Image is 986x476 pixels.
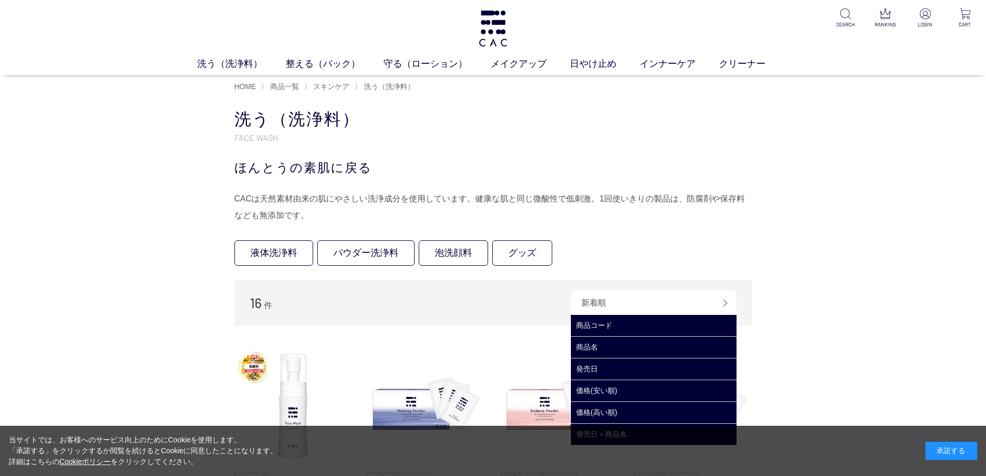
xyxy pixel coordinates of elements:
a: 価格(高い順) [571,402,737,423]
span: 16 [250,295,262,311]
a: 商品名 [571,337,737,358]
a: HOME [234,82,256,91]
a: SEARCH [833,8,858,28]
div: 新着順 [571,291,737,315]
span: 商品一覧 [270,82,299,91]
span: 洗う（洗浄料） [364,82,415,91]
a: 洗う（洗浄料） [197,57,286,71]
a: パウダー洗浄料 [317,240,415,266]
div: 当サイトでは、お客様へのサービス向上のためにCookieを使用します。 「承諾する」をクリックするか閲覧を続けるとCookieに同意したことになります。 詳細はこちらの をクリックしてください。 [9,435,278,467]
a: インナーケア [640,57,719,71]
div: ほんとうの素肌に戻る [234,158,752,177]
p: FACE WASH [234,132,752,143]
img: ＣＡＣ ウォッシングパウダー [367,347,485,465]
a: クリーナー [719,57,789,71]
a: 整える（パック） [286,57,384,71]
span: 件 [264,301,272,310]
a: 発売日 [571,358,737,380]
a: CART [952,8,978,28]
a: 液体洗浄料 [234,240,313,266]
a: 価格(安い順) [571,380,737,401]
a: 発売日＋商品名 [571,424,737,445]
p: RANKING [873,21,898,28]
a: 日やけ止め [570,57,640,71]
p: LOGIN [913,21,938,28]
a: 洗う（洗浄料） [362,82,415,91]
li: 〉 [261,82,302,92]
a: メイクアップ [491,57,570,71]
a: スキンケア [311,82,349,91]
img: logo [477,10,509,47]
img: ＣＡＣ エヴィデンスパウダー [501,347,619,465]
a: RANKING [873,8,898,28]
div: 承諾する [925,442,977,460]
a: LOGIN [913,8,938,28]
a: 泡洗顔料 [419,240,488,266]
img: ＣＡＣ フェイスウォッシュ エクストラマイルド [234,347,352,465]
p: SEARCH [833,21,858,28]
a: 守る（ローション） [384,57,491,71]
a: 商品一覧 [268,82,299,91]
h1: 洗う（洗浄料） [234,108,752,131]
a: グッズ [492,240,552,266]
p: CART [952,21,978,28]
div: CACは天然素材由来の肌にやさしい洗浄成分を使用しています。健康な肌と同じ微酸性で低刺激。1回使いきりの製品は、防腐剤や保存料なども無添加です。 [234,191,752,224]
a: Cookieポリシー [60,457,111,466]
a: 商品コード [571,315,737,336]
span: スキンケア [313,82,349,91]
li: 〉 [355,82,417,92]
li: 〉 [304,82,352,92]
